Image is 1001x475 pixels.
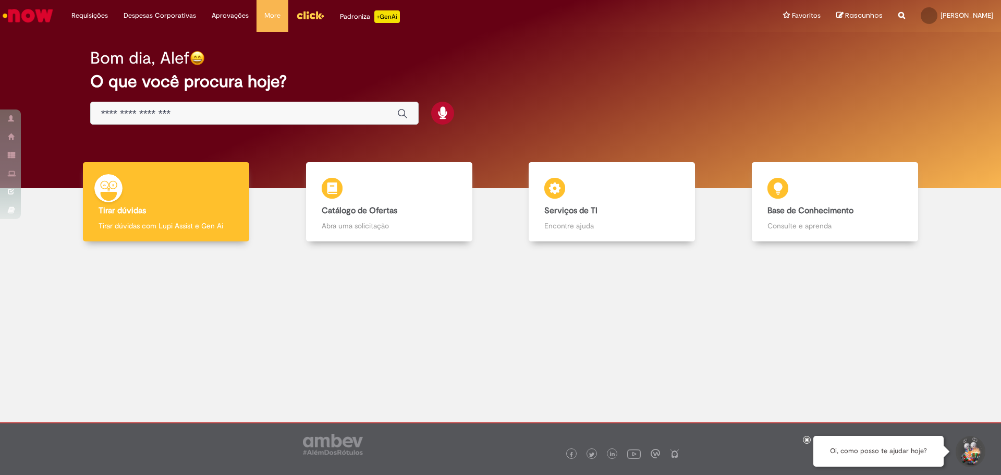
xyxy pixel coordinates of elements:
div: Padroniza [340,10,400,23]
img: happy-face.png [190,51,205,66]
a: Base de Conhecimento Consulte e aprenda [724,162,947,242]
a: Tirar dúvidas Tirar dúvidas com Lupi Assist e Gen Ai [55,162,278,242]
img: logo_footer_twitter.png [589,452,594,457]
a: Rascunhos [836,11,883,21]
img: click_logo_yellow_360x200.png [296,7,324,23]
b: Catálogo de Ofertas [322,205,397,216]
p: Consulte e aprenda [767,221,902,231]
a: Catálogo de Ofertas Abra uma solicitação [278,162,501,242]
div: Oi, como posso te ajudar hoje? [813,436,944,467]
button: Iniciar Conversa de Suporte [954,436,985,467]
span: [PERSON_NAME] [941,11,993,20]
span: More [264,10,280,21]
span: Aprovações [212,10,249,21]
p: Abra uma solicitação [322,221,457,231]
img: logo_footer_linkedin.png [610,452,615,458]
b: Serviços de TI [544,205,597,216]
a: Serviços de TI Encontre ajuda [500,162,724,242]
b: Base de Conhecimento [767,205,853,216]
img: ServiceNow [1,5,55,26]
span: Favoritos [792,10,821,21]
span: Rascunhos [845,10,883,20]
h2: Bom dia, Alef [90,49,190,67]
img: logo_footer_ambev_rotulo_gray.png [303,434,363,455]
h2: O que você procura hoje? [90,72,911,91]
b: Tirar dúvidas [99,205,146,216]
img: logo_footer_workplace.png [651,449,660,458]
img: logo_footer_naosei.png [670,449,679,458]
span: Despesas Corporativas [124,10,196,21]
span: Requisições [71,10,108,21]
p: Encontre ajuda [544,221,679,231]
p: +GenAi [374,10,400,23]
img: logo_footer_youtube.png [627,447,641,460]
p: Tirar dúvidas com Lupi Assist e Gen Ai [99,221,234,231]
img: logo_footer_facebook.png [569,452,574,457]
